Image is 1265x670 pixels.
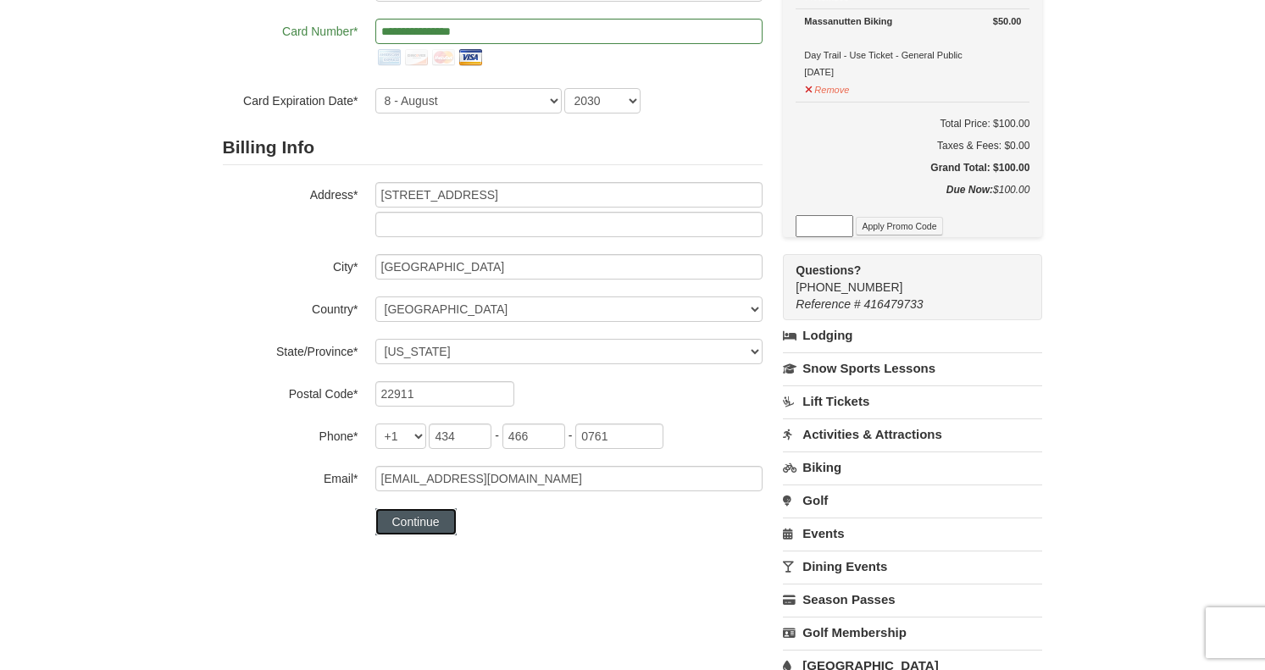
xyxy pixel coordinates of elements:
strong: Due Now: [946,184,993,196]
span: Reference # [796,297,860,311]
div: Day Trail - Use Ticket - General Public [DATE] [804,13,1021,80]
input: Postal Code [375,381,514,407]
label: Email* [223,466,358,487]
label: City* [223,254,358,275]
div: Massanutten Biking [804,13,1021,30]
strong: Questions? [796,263,861,277]
label: Postal Code* [223,381,358,402]
label: Address* [223,182,358,203]
h2: Billing Info [223,130,763,165]
input: xxxx [575,424,663,449]
input: xxx [502,424,565,449]
label: Card Expiration Date* [223,88,358,109]
span: - [495,429,499,442]
a: Biking [783,451,1042,483]
input: City [375,254,763,280]
a: Dining Events [783,551,1042,582]
h6: Total Price: $100.00 [796,115,1029,132]
img: visa.png [457,44,484,71]
a: Lift Tickets [783,385,1042,417]
span: [PHONE_NUMBER] [796,262,1012,294]
input: xxx [429,424,491,449]
img: discover.png [402,44,430,71]
button: Remove [804,77,850,98]
button: Apply Promo Code [856,217,942,235]
a: Season Passes [783,584,1042,615]
a: Golf [783,485,1042,516]
a: Snow Sports Lessons [783,352,1042,384]
strong: $50.00 [993,13,1022,30]
div: $100.00 [796,181,1029,215]
span: 416479733 [864,297,924,311]
label: Phone* [223,424,358,445]
label: Country* [223,296,358,318]
input: Email [375,466,763,491]
input: Billing Info [375,182,763,208]
a: Golf Membership [783,617,1042,648]
a: Lodging [783,320,1042,351]
div: Taxes & Fees: $0.00 [796,137,1029,154]
a: Activities & Attractions [783,418,1042,450]
span: - [569,429,573,442]
h5: Grand Total: $100.00 [796,159,1029,176]
img: mastercard.png [430,44,457,71]
button: Continue [375,508,457,535]
label: Card Number* [223,19,358,40]
label: State/Province* [223,339,358,360]
img: amex.png [375,44,402,71]
a: Events [783,518,1042,549]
